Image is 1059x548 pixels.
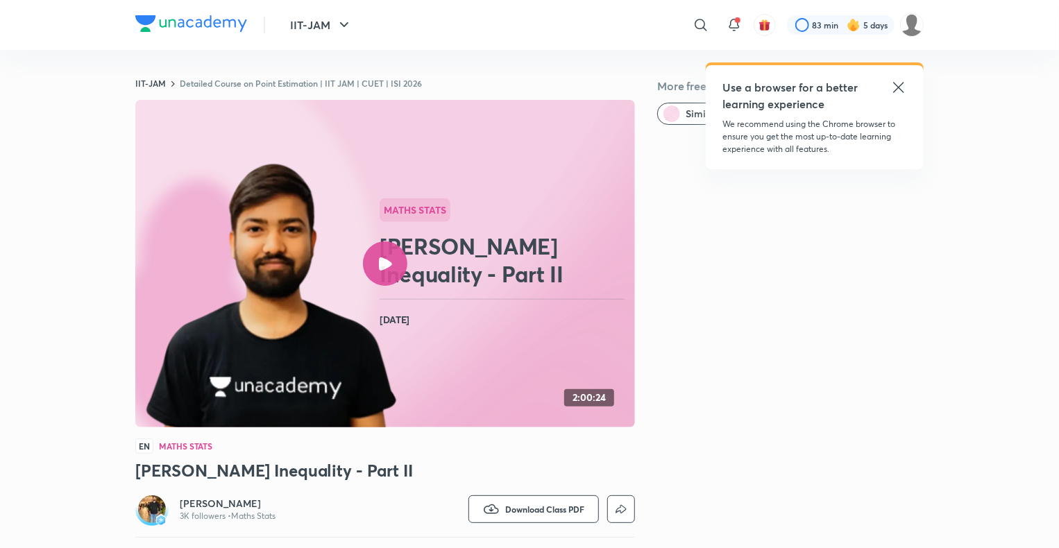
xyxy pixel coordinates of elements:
a: Avatarbadge [135,493,169,526]
button: Download Class PDF [468,495,599,523]
img: avatar [759,19,771,31]
h4: [DATE] [380,311,629,329]
h2: [PERSON_NAME] Inequality - Part II [380,232,629,288]
button: IIT-JAM [282,11,361,39]
h4: Maths Stats [159,442,212,450]
a: Company Logo [135,15,247,35]
h5: Use a browser for a better learning experience [722,79,861,112]
button: avatar [754,14,776,36]
a: IIT-JAM [135,78,166,89]
img: Company Logo [135,15,247,32]
img: streak [847,18,861,32]
span: Download Class PDF [505,504,584,515]
p: We recommend using the Chrome browser to ensure you get the most up-to-date learning experience w... [722,118,907,155]
h5: More free classes [657,78,924,94]
p: 3K followers • Maths Stats [180,511,276,522]
span: EN [135,438,153,454]
button: Similar classes [657,103,765,125]
span: Similar classes [686,107,753,121]
h3: [PERSON_NAME] Inequality - Part II [135,459,635,481]
h4: 2:00:24 [573,392,606,404]
img: Avatar [138,495,166,523]
a: Detailed Course on Point Estimation | IIT JAM | CUET | ISI 2026 [180,78,422,89]
img: badge [156,515,166,525]
img: Farhan Niazi [900,13,924,37]
a: [PERSON_NAME] [180,497,276,511]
